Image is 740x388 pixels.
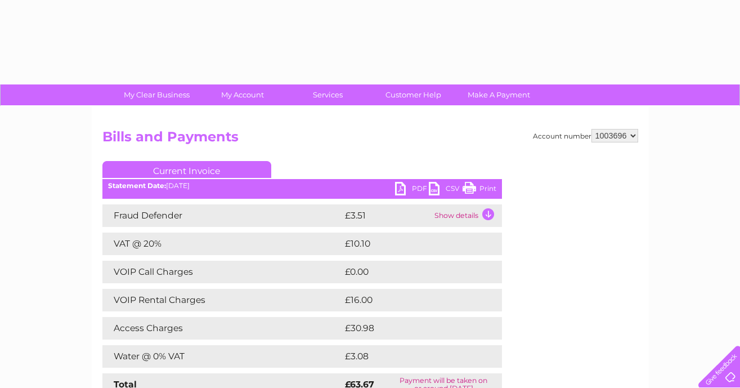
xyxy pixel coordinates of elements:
a: My Account [196,84,289,105]
td: Access Charges [102,317,342,340]
td: VOIP Call Charges [102,261,342,283]
div: [DATE] [102,182,502,190]
div: Account number [533,129,638,142]
td: Water @ 0% VAT [102,345,342,368]
td: Fraud Defender [102,204,342,227]
a: My Clear Business [110,84,203,105]
td: £10.10 [342,233,477,255]
td: VOIP Rental Charges [102,289,342,311]
a: PDF [395,182,429,198]
b: Statement Date: [108,181,166,190]
a: Customer Help [367,84,460,105]
td: £3.51 [342,204,432,227]
a: CSV [429,182,463,198]
a: Print [463,182,496,198]
td: £16.00 [342,289,479,311]
td: VAT @ 20% [102,233,342,255]
a: Current Invoice [102,161,271,178]
a: Services [281,84,374,105]
td: £30.98 [342,317,480,340]
h2: Bills and Payments [102,129,638,150]
td: £0.00 [342,261,476,283]
td: Show details [432,204,502,227]
a: Make A Payment [452,84,545,105]
td: £3.08 [342,345,476,368]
